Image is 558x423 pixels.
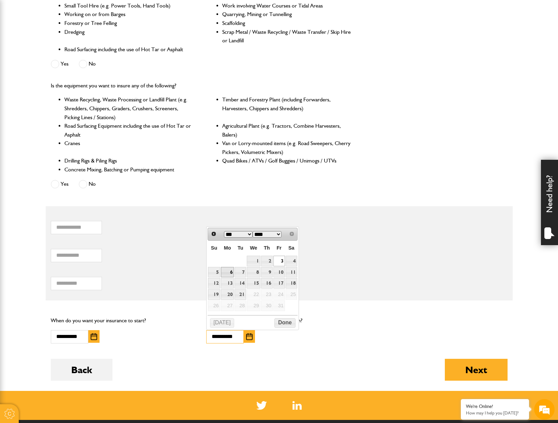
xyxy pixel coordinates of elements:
li: Van or Lorry-mounted items (e.g. Road Sweepers, Cherry Pickers, Volumetric Mixers) [222,139,351,156]
span: Friday [277,245,282,251]
label: Yes [51,180,69,188]
a: 5 [208,267,220,278]
button: Next [445,359,508,381]
li: Agricultural Plant (e.g. Tractors, Combine Harvesters, Balers) [222,122,351,139]
a: 4 [286,256,297,266]
img: Twitter [256,401,267,410]
a: 1 [247,256,260,266]
a: 16 [261,278,273,288]
div: We're Online! [466,404,524,409]
a: 12 [208,278,220,288]
a: 14 [235,278,246,288]
label: No [79,180,96,188]
li: Timber and Forestry Plant (including Forwarders, Harvesters, Chippers and Shredders) [222,95,351,122]
button: [DATE] [210,318,235,328]
a: 8 [247,267,260,278]
li: Drilling Rigs & Piling Rigs [64,156,194,165]
li: Forestry or Tree Felling [64,19,194,28]
button: Back [51,359,112,381]
li: Road Surfacing including the use of Hot Tar or Asphalt [64,45,194,54]
span: Sunday [211,245,217,251]
label: No [79,60,96,68]
span: Prev [211,231,216,237]
span: Saturday [288,245,295,251]
li: Cranes [64,139,194,156]
a: 19 [208,289,220,300]
a: 11 [286,267,297,278]
a: 2 [261,256,273,266]
li: Work involving Water Courses or Tidal Areas [222,1,351,10]
a: 18 [286,278,297,288]
a: 6 [221,267,234,278]
a: 7 [235,267,246,278]
a: 21 [235,289,246,300]
li: Quad Bikes / ATVs / Golf Buggies / Unimogs / UTVs [222,156,351,165]
a: 20 [221,289,234,300]
button: Done [274,318,295,328]
li: Working on or from Barges [64,10,194,19]
a: 9 [261,267,273,278]
p: How may I help you today? [466,410,524,415]
span: Tuesday [238,245,243,251]
span: Thursday [264,245,270,251]
img: Choose date [91,333,97,340]
li: Concrete Mixing, Batching or Pumping equipment [64,165,194,174]
p: When do you want your insurance to start? [51,316,196,325]
a: 3 [273,256,285,266]
div: Need help? [541,160,558,245]
li: Scrap Metal / Waste Recycling / Waste Transfer / Skip Hire or Landfill [222,28,351,45]
li: Quarrying, Mining or Tunnelling [222,10,351,19]
a: 10 [273,267,285,278]
li: Small Tool Hire (e.g. Power Tools, Hand Tools) [64,1,194,10]
img: Choose date [246,333,253,340]
a: 15 [247,278,260,288]
p: Is the equipment you want to insure any of the following? [51,81,352,90]
li: Dredging [64,28,194,45]
span: Monday [224,245,231,251]
span: Wednesday [250,245,257,251]
a: 17 [273,278,285,288]
a: 13 [221,278,234,288]
img: Linked In [292,401,302,410]
a: Prev [209,229,218,239]
li: Scaffolding [222,19,351,28]
a: LinkedIn [292,401,302,410]
li: Waste Recycling, Waste Processing or Landfill Plant (e.g. Shredders, Chippers, Graders, Crushers,... [64,95,194,122]
label: Yes [51,60,69,68]
li: Road Surfacing Equipment including the use of Hot Tar or Asphalt [64,122,194,139]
